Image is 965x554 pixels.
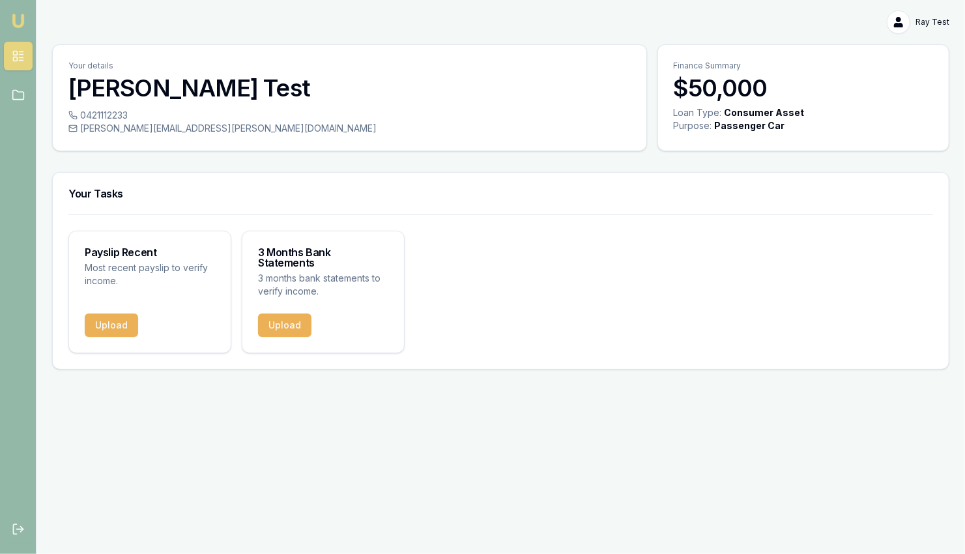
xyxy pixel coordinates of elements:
[258,247,388,268] h3: 3 Months Bank Statements
[674,61,933,71] p: Finance Summary
[85,247,215,257] h3: Payslip Recent
[68,75,631,101] h3: [PERSON_NAME] Test
[80,109,128,122] span: 0421112233
[715,119,785,132] div: Passenger Car
[85,313,138,337] button: Upload
[915,17,949,27] span: Ray Test
[10,13,26,29] img: emu-icon-u.png
[674,75,933,101] h3: $50,000
[258,313,311,337] button: Upload
[725,106,805,119] div: Consumer Asset
[68,61,631,71] p: Your details
[68,188,933,199] h3: Your Tasks
[674,106,722,119] div: Loan Type:
[80,122,377,135] span: [PERSON_NAME][EMAIL_ADDRESS][PERSON_NAME][DOMAIN_NAME]
[85,261,215,287] p: Most recent payslip to verify income.
[674,119,712,132] div: Purpose:
[258,272,388,298] p: 3 months bank statements to verify income.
